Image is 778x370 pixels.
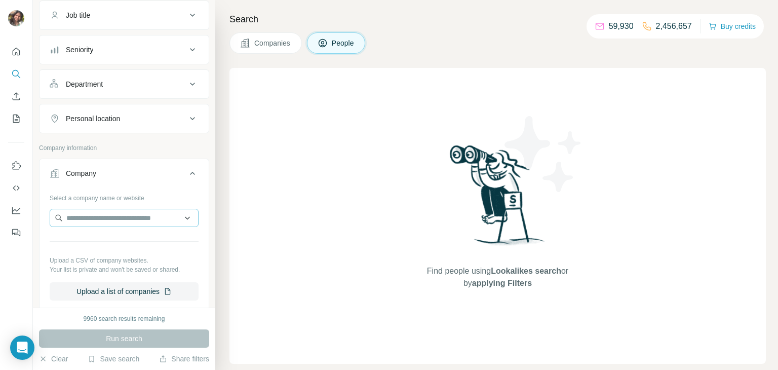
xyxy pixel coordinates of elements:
img: Avatar [8,10,24,26]
img: Surfe Illustration - Woman searching with binoculars [445,142,551,255]
span: People [332,38,355,48]
button: Personal location [40,106,209,131]
div: Personal location [66,114,120,124]
button: Seniority [40,38,209,62]
span: Lookalikes search [491,267,561,275]
button: Department [40,72,209,96]
img: Surfe Illustration - Stars [498,108,589,200]
div: Department [66,79,103,89]
div: Company [66,168,96,178]
button: Dashboard [8,201,24,219]
div: 9960 search results remaining [84,314,165,323]
span: Companies [254,38,291,48]
p: Upload a CSV of company websites. [50,256,199,265]
button: Use Surfe on LinkedIn [8,157,24,175]
div: Select a company name or website [50,190,199,203]
p: 2,456,657 [656,20,692,32]
button: Buy credits [709,19,756,33]
button: Upload a list of companies [50,282,199,301]
button: Feedback [8,224,24,242]
button: My lists [8,109,24,128]
button: Use Surfe API [8,179,24,197]
button: Quick start [8,43,24,61]
div: Seniority [66,45,93,55]
button: Save search [88,354,139,364]
p: Your list is private and won't be saved or shared. [50,265,199,274]
span: Find people using or by [416,265,578,289]
button: Search [8,65,24,83]
p: 59,930 [609,20,634,32]
div: Open Intercom Messenger [10,336,34,360]
button: Enrich CSV [8,87,24,105]
span: applying Filters [472,279,532,287]
button: Job title [40,3,209,27]
div: Job title [66,10,90,20]
h4: Search [229,12,766,26]
button: Clear [39,354,68,364]
button: Share filters [159,354,209,364]
p: Company information [39,143,209,153]
button: Company [40,161,209,190]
